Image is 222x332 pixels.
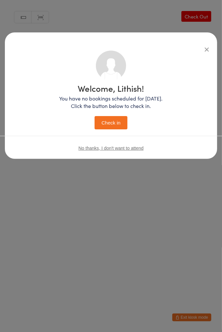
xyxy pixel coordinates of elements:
button: No thanks, I don't want to attend [78,146,143,151]
p: You have no bookings scheduled for [DATE]. Click the button below to check in. [59,95,163,110]
button: Check in [95,116,127,129]
h1: Welcome, Lithish! [59,84,163,92]
img: no_photo.png [96,51,126,81]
